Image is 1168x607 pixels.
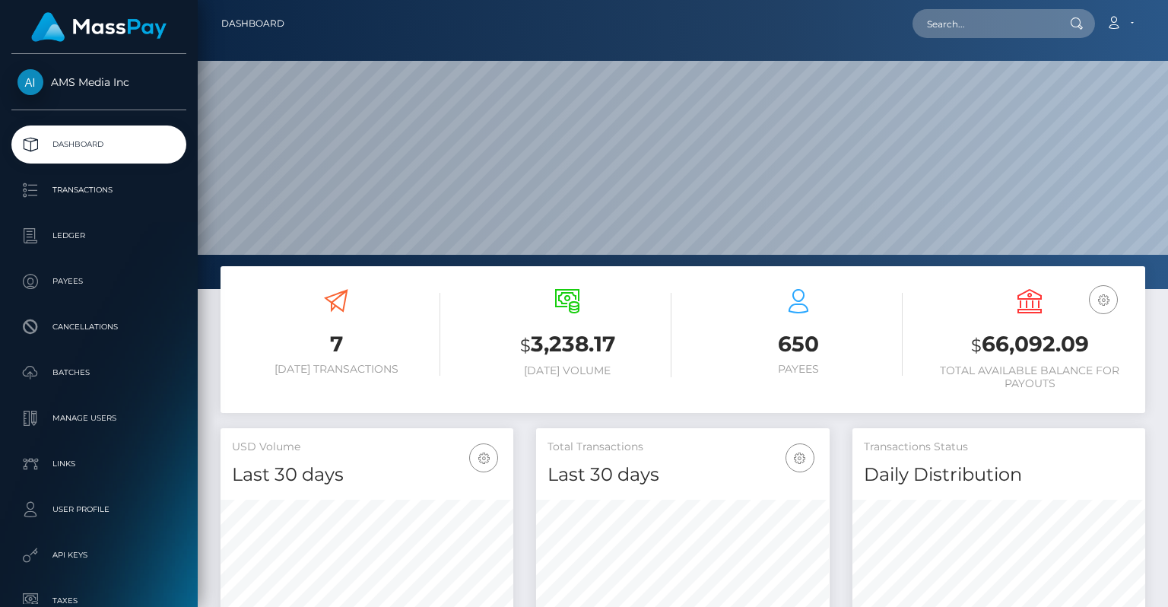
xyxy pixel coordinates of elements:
a: Dashboard [11,126,186,164]
h3: 3,238.17 [463,329,671,361]
p: Transactions [17,179,180,202]
p: Batches [17,361,180,384]
p: Ledger [17,224,180,247]
h3: 7 [232,329,440,359]
a: User Profile [11,491,186,529]
a: Dashboard [221,8,284,40]
p: Links [17,453,180,475]
img: MassPay Logo [31,12,167,42]
input: Search... [912,9,1055,38]
h4: Daily Distribution [864,462,1134,488]
h6: [DATE] Transactions [232,363,440,376]
h5: Total Transactions [547,440,817,455]
small: $ [971,335,982,356]
small: $ [520,335,531,356]
h3: 650 [694,329,903,359]
a: Ledger [11,217,186,255]
h5: Transactions Status [864,440,1134,455]
a: Payees [11,262,186,300]
a: Transactions [11,171,186,209]
a: Cancellations [11,308,186,346]
p: Dashboard [17,133,180,156]
img: AMS Media Inc [17,69,43,95]
p: User Profile [17,498,180,521]
h3: 66,092.09 [925,329,1134,361]
a: Manage Users [11,399,186,437]
p: Cancellations [17,316,180,338]
h5: USD Volume [232,440,502,455]
h6: Total Available Balance for Payouts [925,364,1134,390]
p: Manage Users [17,407,180,430]
a: API Keys [11,536,186,574]
h6: Payees [694,363,903,376]
p: API Keys [17,544,180,567]
span: AMS Media Inc [11,75,186,89]
a: Batches [11,354,186,392]
p: Payees [17,270,180,293]
a: Links [11,445,186,483]
h6: [DATE] Volume [463,364,671,377]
